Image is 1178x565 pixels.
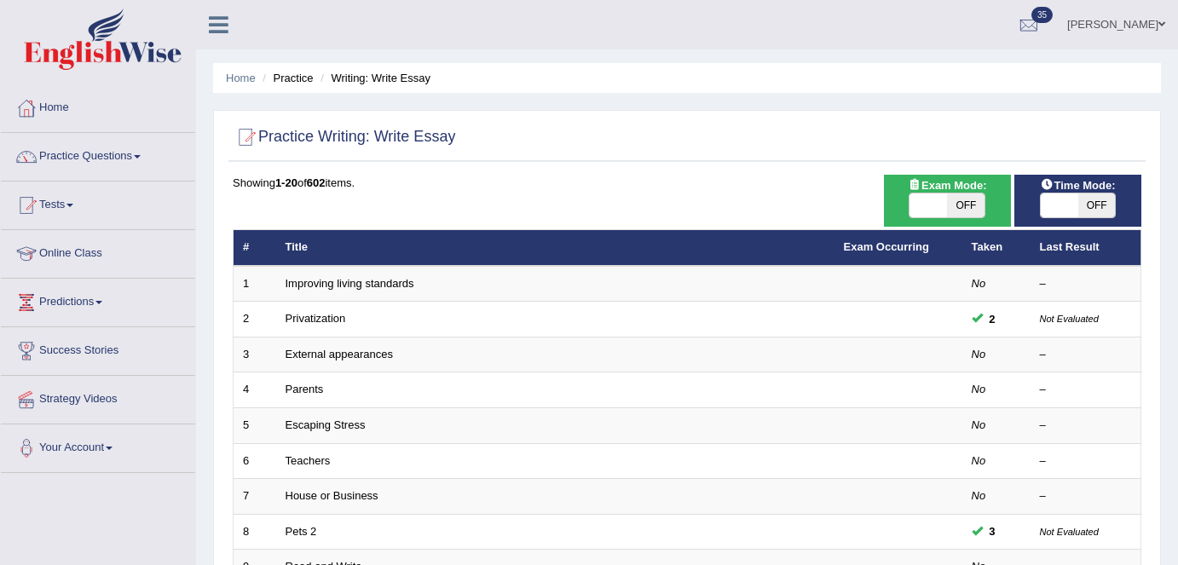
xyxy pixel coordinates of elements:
[972,489,986,502] em: No
[1,327,195,370] a: Success Stories
[234,443,276,479] td: 6
[286,418,366,431] a: Escaping Stress
[286,277,414,290] a: Improving living standards
[1040,527,1099,537] small: Not Evaluated
[234,337,276,372] td: 3
[1,424,195,467] a: Your Account
[234,372,276,408] td: 4
[286,312,346,325] a: Privatization
[234,302,276,337] td: 2
[234,408,276,444] td: 5
[844,240,929,253] a: Exam Occurring
[983,310,1002,328] span: You can still take this question
[233,175,1141,191] div: Showing of items.
[1040,453,1132,470] div: –
[972,277,986,290] em: No
[1078,193,1116,217] span: OFF
[1040,418,1132,434] div: –
[234,514,276,550] td: 8
[884,175,1011,227] div: Show exams occurring in exams
[1033,176,1122,194] span: Time Mode:
[983,522,1002,540] span: You can still take this question
[234,230,276,266] th: #
[307,176,326,189] b: 602
[972,418,986,431] em: No
[316,70,430,86] li: Writing: Write Essay
[972,383,986,395] em: No
[286,454,331,467] a: Teachers
[1,230,195,273] a: Online Class
[1031,230,1141,266] th: Last Result
[276,230,834,266] th: Title
[947,193,985,217] span: OFF
[972,454,986,467] em: No
[275,176,297,189] b: 1-20
[1040,276,1132,292] div: –
[1,133,195,176] a: Practice Questions
[1,182,195,224] a: Tests
[962,230,1031,266] th: Taken
[901,176,993,194] span: Exam Mode:
[234,266,276,302] td: 1
[1,279,195,321] a: Predictions
[286,525,317,538] a: Pets 2
[1040,488,1132,504] div: –
[286,489,378,502] a: House or Business
[1031,7,1053,23] span: 35
[1040,382,1132,398] div: –
[1040,314,1099,324] small: Not Evaluated
[1040,347,1132,363] div: –
[234,479,276,515] td: 7
[286,348,393,360] a: External appearances
[226,72,256,84] a: Home
[1,376,195,418] a: Strategy Videos
[233,124,455,150] h2: Practice Writing: Write Essay
[1,84,195,127] a: Home
[258,70,313,86] li: Practice
[286,383,324,395] a: Parents
[972,348,986,360] em: No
